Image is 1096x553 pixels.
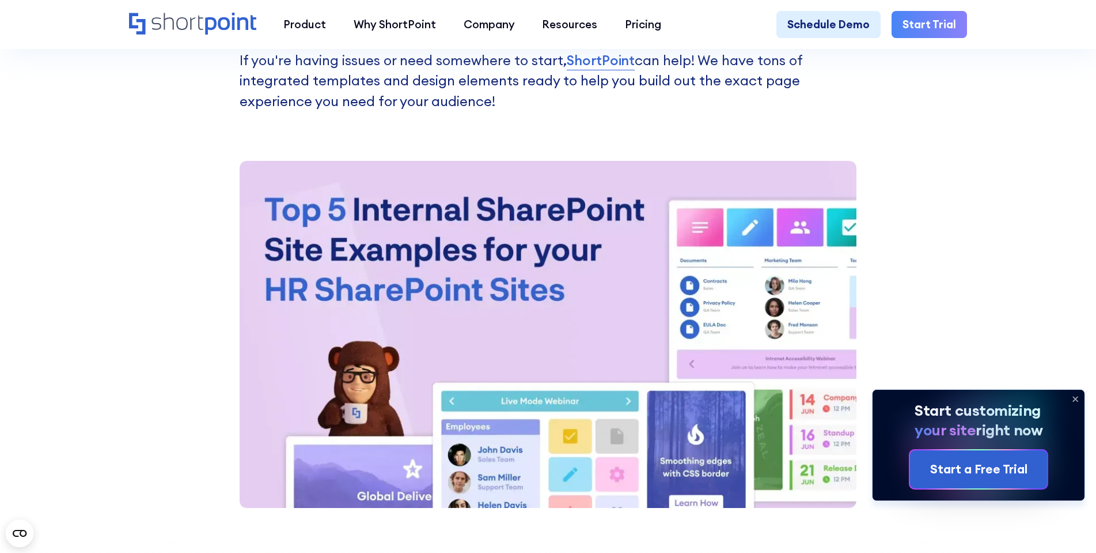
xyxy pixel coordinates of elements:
a: Company [450,11,529,39]
a: Why ShortPoint [340,11,450,39]
p: If you're having issues or need somewhere to start, can help! We have tons of integrated template... [240,50,856,112]
div: Start a Free Trial [930,460,1027,479]
div: Why ShortPoint [354,16,436,33]
a: Start a Free Trial [910,450,1047,488]
div: Widget de chat [1038,498,1096,553]
div: Resources [542,16,597,33]
a: Resources [528,11,611,39]
a: Schedule Demo [776,11,881,39]
a: Home [129,13,256,36]
a: Product [270,11,340,39]
a: ShortPoint [567,50,635,71]
div: Pricing [625,16,661,33]
a: Pricing [611,11,675,39]
div: Product [283,16,326,33]
img: Top 5 Internal SharePoint Site Examples for your HR SharePoint Sites [240,161,856,508]
button: Open CMP widget [6,520,33,547]
iframe: Chat Widget [1038,498,1096,553]
a: Start Trial [892,11,967,39]
div: Company [464,16,515,33]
